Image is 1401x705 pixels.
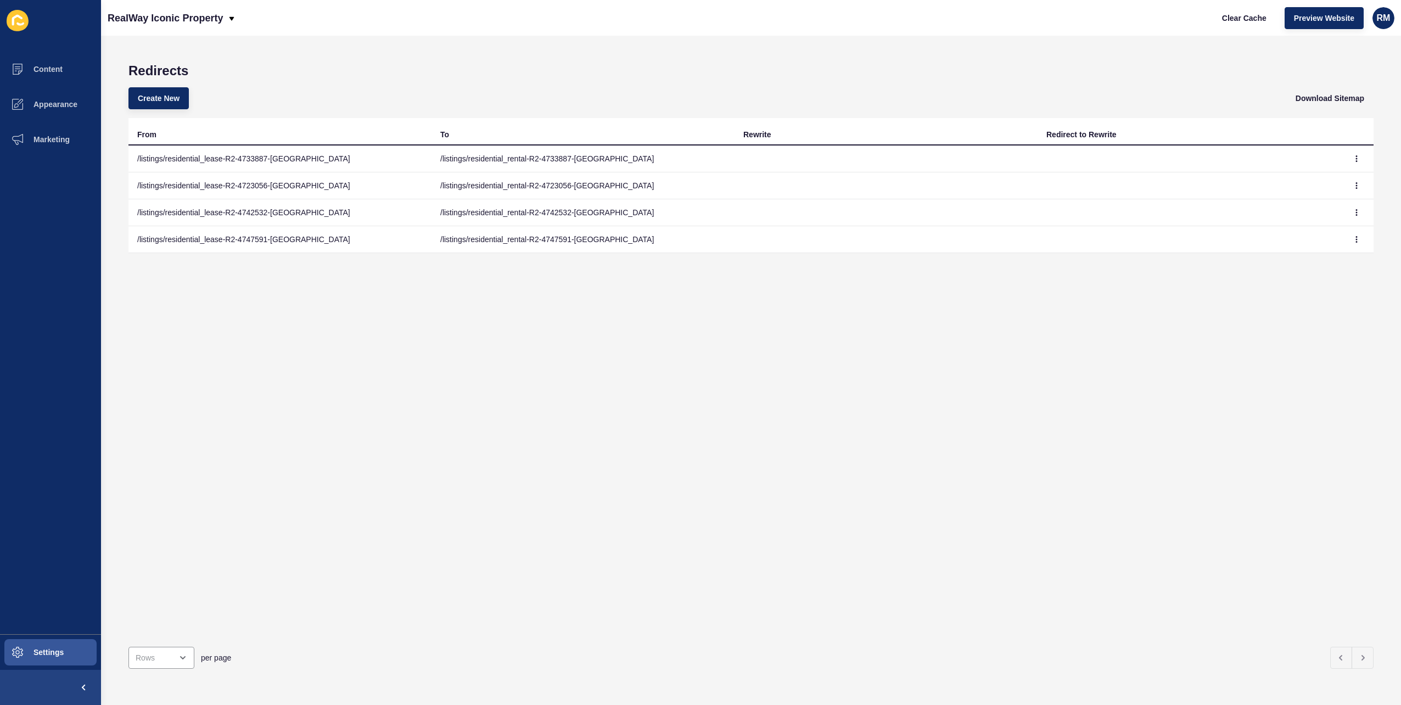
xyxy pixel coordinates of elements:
[1377,13,1391,24] span: RM
[1286,87,1374,109] button: Download Sitemap
[1222,13,1266,24] span: Clear Cache
[128,226,431,253] td: /listings/residential_lease-R2-4747591-[GEOGRAPHIC_DATA]
[108,4,223,32] p: RealWay Iconic Property
[431,146,735,172] td: /listings/residential_rental-R2-4733887-[GEOGRAPHIC_DATA]
[128,172,431,199] td: /listings/residential_lease-R2-4723056-[GEOGRAPHIC_DATA]
[1285,7,1364,29] button: Preview Website
[1046,129,1117,140] div: Redirect to Rewrite
[128,146,431,172] td: /listings/residential_lease-R2-4733887-[GEOGRAPHIC_DATA]
[201,652,231,663] span: per page
[431,199,735,226] td: /listings/residential_rental-R2-4742532-[GEOGRAPHIC_DATA]
[138,93,180,104] span: Create New
[128,63,1374,79] h1: Redirects
[1213,7,1276,29] button: Clear Cache
[743,129,771,140] div: Rewrite
[440,129,449,140] div: To
[1296,93,1364,104] span: Download Sitemap
[128,199,431,226] td: /listings/residential_lease-R2-4742532-[GEOGRAPHIC_DATA]
[128,647,194,669] div: open menu
[128,87,189,109] button: Create New
[431,172,735,199] td: /listings/residential_rental-R2-4723056-[GEOGRAPHIC_DATA]
[431,226,735,253] td: /listings/residential_rental-R2-4747591-[GEOGRAPHIC_DATA]
[137,129,156,140] div: From
[1294,13,1354,24] span: Preview Website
